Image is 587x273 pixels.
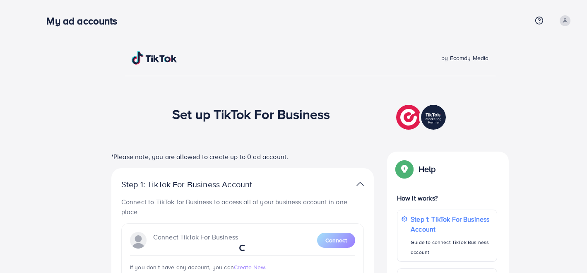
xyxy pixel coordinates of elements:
[419,164,436,174] p: Help
[356,178,364,190] img: TikTok partner
[111,152,374,162] p: *Please note, you are allowed to create up to 0 ad account.
[172,106,330,122] h1: Set up TikTok For Business
[396,103,448,132] img: TikTok partner
[411,237,493,257] p: Guide to connect TikTok Business account
[132,51,177,65] img: TikTok
[121,179,279,189] p: Step 1: TikTok For Business Account
[397,193,498,203] p: How it works?
[441,54,488,62] span: by Ecomdy Media
[411,214,493,234] p: Step 1: TikTok For Business Account
[46,15,124,27] h3: My ad accounts
[397,162,412,176] img: Popup guide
